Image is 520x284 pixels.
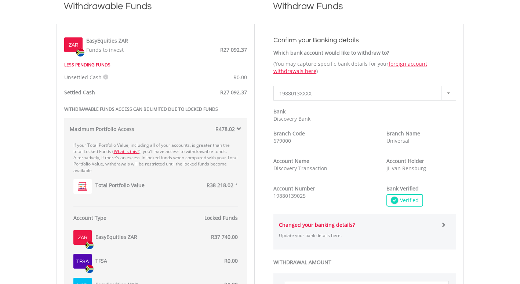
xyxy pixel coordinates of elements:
span: R38 218.02 [207,182,233,189]
span: Discovery Bank [273,115,310,122]
span: R27 092.37 [220,89,247,96]
a: What is this? [114,148,139,154]
strong: LESS PENDING FUNDS [64,62,110,68]
label: ZAR [69,41,78,49]
strong: Maximum Portfolio Access [70,125,134,132]
strong: Locked Funds [204,214,238,221]
span: Unsettled Cash [64,74,102,81]
span: Verified [398,197,419,204]
p: If your Total Portfolio Value, including all of your accounts, is greater than the total Locked F... [73,142,238,174]
h3: Confirm your Banking details [273,35,456,45]
label: EasyEquities ZAR [86,37,128,44]
span: 679000 [273,137,291,144]
span: R27 092.37 [220,46,247,53]
strong: Which bank account would like to withdraw to? [273,49,389,56]
img: zar.png [86,241,94,249]
strong: Account Name [273,157,309,164]
span: 19880139025 [273,192,306,199]
strong: Branch Name [386,130,420,137]
span: Funds to invest [86,46,124,53]
strong: Settled Cash [64,89,95,96]
strong: Bank [273,108,286,115]
img: favicon.png [78,182,87,191]
img: zar.png [86,265,94,273]
label: Tfsa [76,258,89,265]
label: EasyEquities ZAR [95,233,137,241]
span: R478.02 [215,125,235,132]
img: zar.png [76,48,84,57]
span: Discovery Transaction [273,165,327,172]
a: foreign account withdrawals here [273,60,427,74]
span: R0.00 [233,74,247,81]
strong: Branch Code [273,130,305,137]
strong: Changed your banking details? [279,221,355,228]
strong: WITHDRAWABLE FUNDS ACCESS CAN BE LIMITED DUE TO LOCKED FUNDS [64,106,218,112]
label: TFSA [95,257,107,265]
span: Universal [386,137,410,144]
p: Update your bank details here. [279,232,436,239]
label: Total Portfolio Value [95,182,145,189]
label: ZAR [78,234,87,241]
strong: Account Holder [386,157,424,164]
strong: Bank Verified [386,185,419,192]
span: R37 740.00 [211,233,238,240]
span: 1988013XXXX [279,86,439,101]
label: WITHDRAWAL AMOUNT [273,259,456,266]
span: R0.00 [224,257,238,264]
strong: Account Type [73,214,106,221]
span: JL van Rensburg [386,165,426,172]
p: (You may capture specific bank details for your ) [273,60,456,75]
strong: Account Number [273,185,315,192]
